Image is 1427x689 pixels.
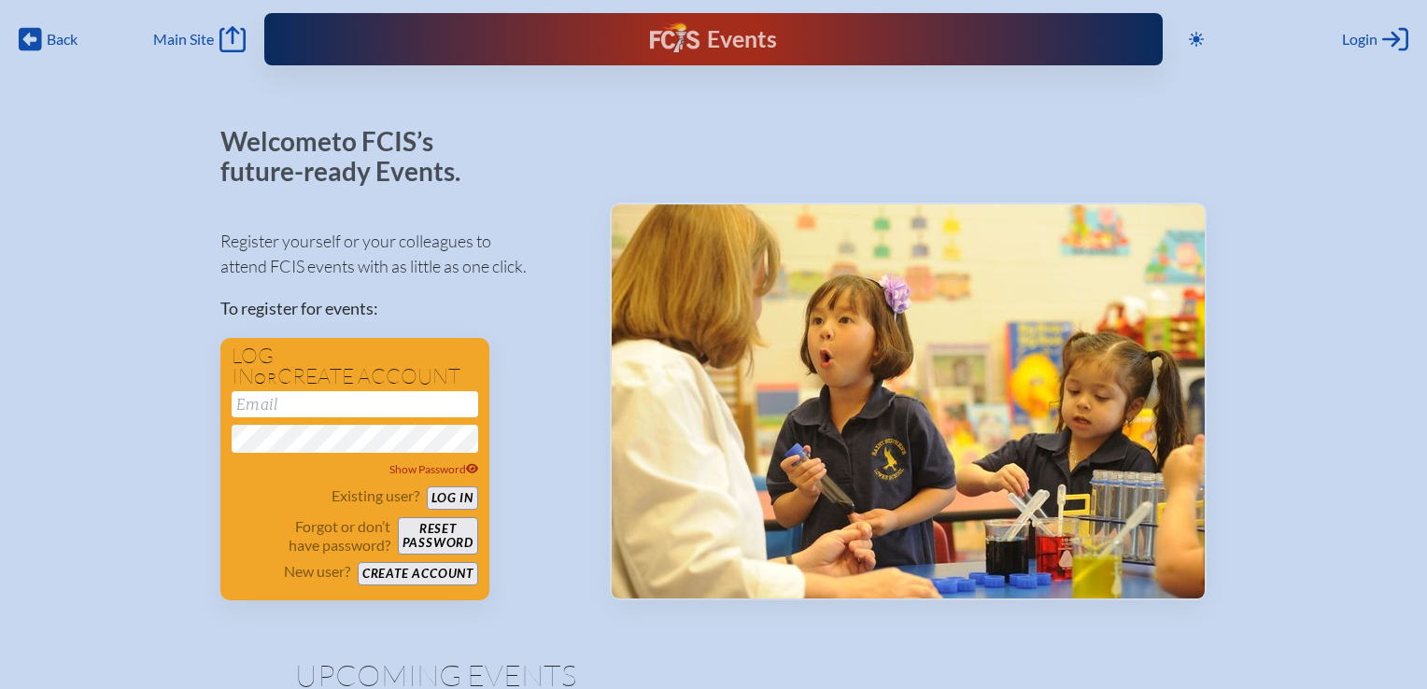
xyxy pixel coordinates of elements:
button: Resetpassword [398,517,478,555]
span: Show Password [389,462,479,476]
p: Welcome to FCIS’s future-ready Events. [220,127,482,186]
button: Create account [358,562,478,585]
a: Main Site [153,26,245,52]
p: New user? [284,562,350,581]
span: Main Site [153,30,214,49]
span: Login [1342,30,1378,49]
button: Log in [427,486,478,510]
span: or [254,369,277,387]
p: Existing user? [332,486,419,505]
p: Forgot or don’t have password? [232,517,390,555]
h1: Log in create account [232,345,478,387]
span: Back [47,30,78,49]
img: Events [612,204,1205,598]
div: FCIS Events — Future ready [518,22,908,56]
p: To register for events: [220,296,580,321]
input: Email [232,391,478,417]
p: Register yourself or your colleagues to attend FCIS events with as little as one click. [220,229,580,279]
